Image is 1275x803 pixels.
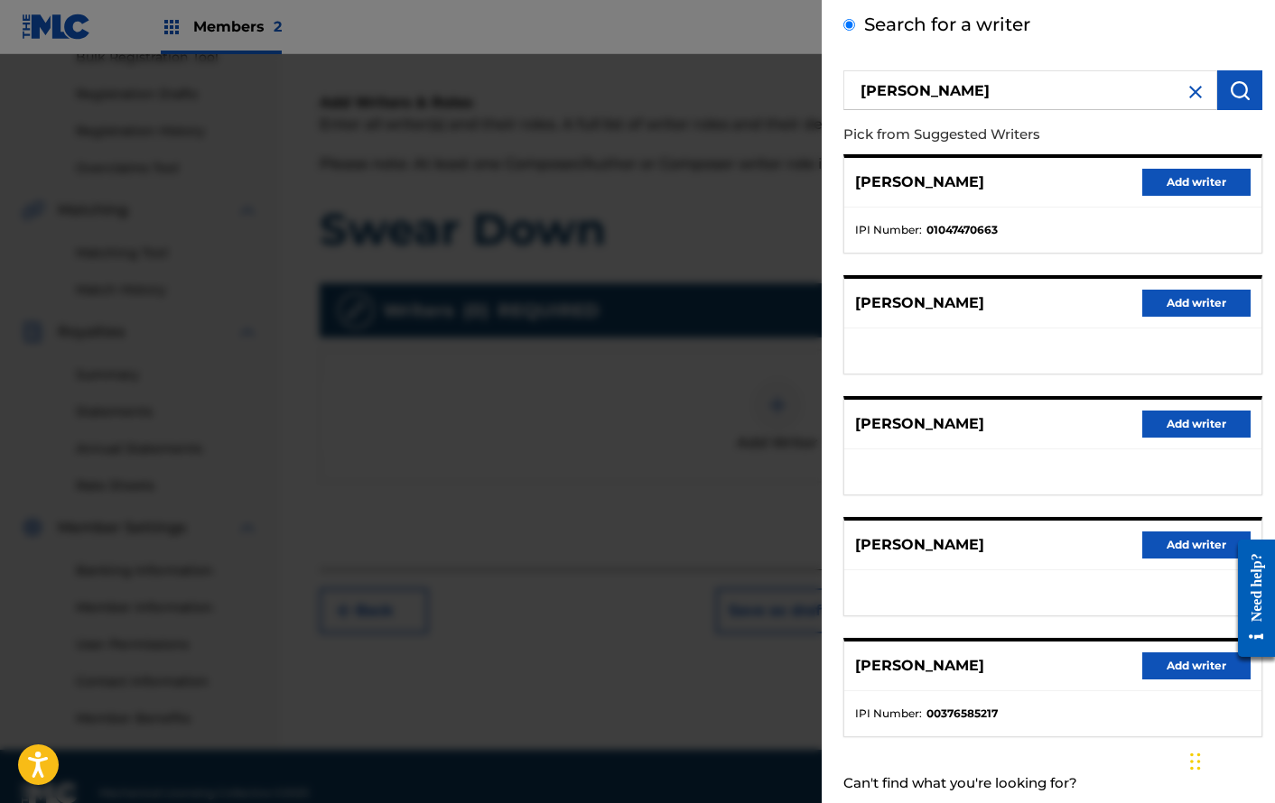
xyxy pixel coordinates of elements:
[1190,734,1201,789] div: Drag
[855,706,922,722] span: IPI Number :
[855,222,922,238] span: IPI Number :
[1142,169,1251,196] button: Add writer
[843,764,1262,803] div: Can't find what you're looking for?
[1142,531,1251,558] button: Add writer
[193,16,282,37] span: Members
[1185,716,1275,803] iframe: Chat Widget
[1142,652,1251,679] button: Add writer
[1142,411,1251,438] button: Add writer
[855,292,984,314] p: [PERSON_NAME]
[855,171,984,193] p: [PERSON_NAME]
[1142,290,1251,317] button: Add writer
[855,534,984,556] p: [PERSON_NAME]
[1224,526,1275,671] iframe: Resource Center
[843,70,1217,110] input: Search writer's name or IPI Number
[1229,79,1251,101] img: Search Works
[274,18,282,35] span: 2
[161,16,182,38] img: Top Rightsholders
[843,115,1159,154] p: Pick from Suggested Writers
[855,413,984,435] p: [PERSON_NAME]
[855,655,984,677] p: [PERSON_NAME]
[926,706,998,722] strong: 00376585217
[1185,81,1206,103] img: close
[926,222,998,238] strong: 01047470663
[22,14,91,40] img: MLC Logo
